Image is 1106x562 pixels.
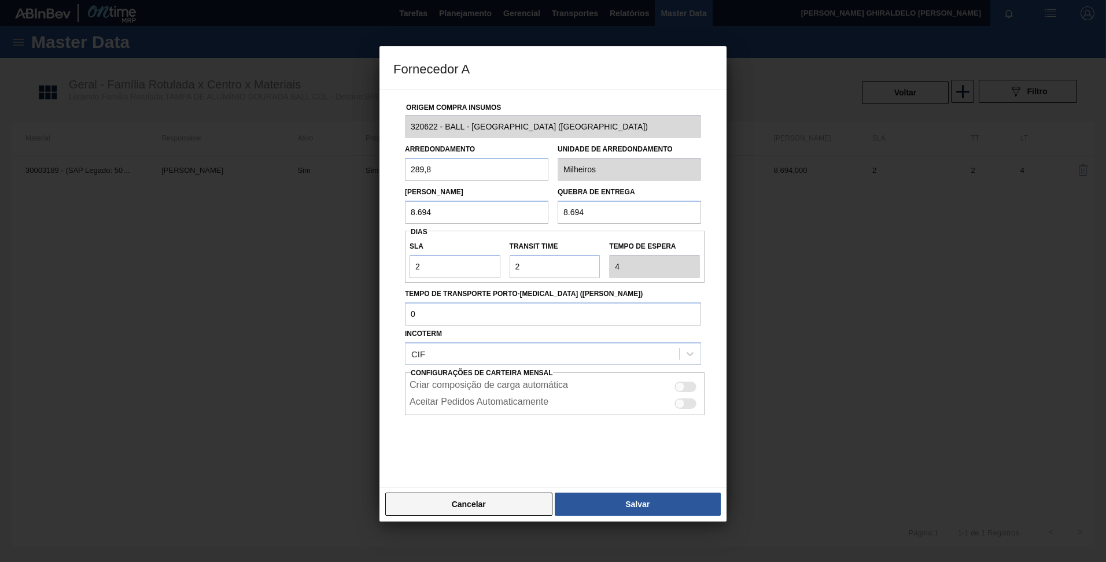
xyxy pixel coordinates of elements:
[411,349,425,358] div: CIF
[405,286,701,302] label: Tempo de Transporte Porto-[MEDICAL_DATA] ([PERSON_NAME])
[410,238,500,255] label: SLA
[558,188,635,196] label: Quebra de entrega
[385,493,552,516] button: Cancelar
[405,377,705,394] div: Essa configuração habilita a criação automática de composição de carga do lado do fornecedor caso...
[510,238,600,255] label: Transit Time
[405,394,705,411] div: Essa configuração habilita aceite automático do pedido do lado do fornecedor
[558,141,701,158] label: Unidade de arredondamento
[555,493,721,516] button: Salvar
[405,145,475,153] label: Arredondamento
[410,397,548,411] label: Aceitar Pedidos Automaticamente
[410,380,568,394] label: Criar composição de carga automática
[411,369,553,377] span: Configurações de Carteira Mensal
[411,228,427,236] span: Dias
[405,188,463,196] label: [PERSON_NAME]
[406,103,501,112] label: Origem Compra Insumos
[379,46,727,90] h3: Fornecedor A
[609,238,700,255] label: Tempo de espera
[405,330,442,338] label: Incoterm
